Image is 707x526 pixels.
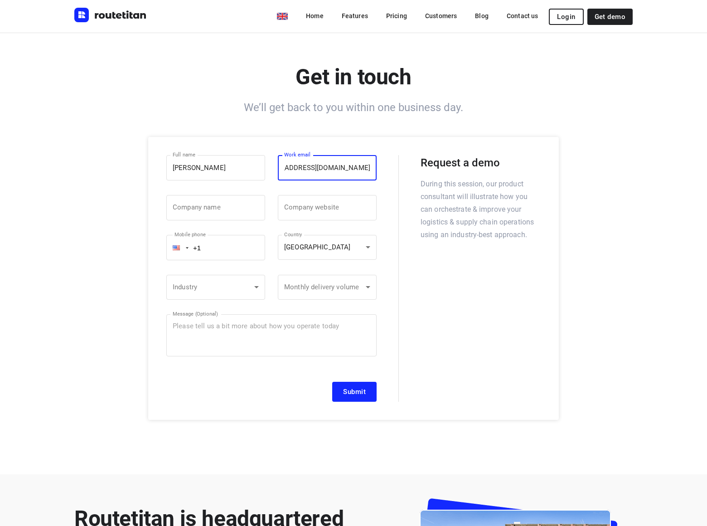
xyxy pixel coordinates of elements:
[166,275,265,300] div: ​
[278,235,377,260] div: [GEOGRAPHIC_DATA]
[334,8,375,24] a: Features
[557,13,575,20] span: Login
[332,382,377,402] button: Submit
[166,235,190,260] div: United States: + 1
[295,64,411,90] b: Get in touch
[421,155,541,170] h5: Request a demo
[418,8,464,24] a: Customers
[595,13,625,20] span: Get demo
[278,275,377,300] div: ​
[379,8,414,24] a: Pricing
[468,8,496,24] a: Blog
[74,8,147,24] a: Routetitan
[343,388,366,395] span: Submit
[74,100,633,115] h6: We’ll get back to you within one business day.
[299,8,331,24] a: Home
[499,8,546,24] a: Contact us
[549,9,583,25] button: Login
[421,178,541,241] p: During this session, our product consultant will illustrate how you can orchestrate & improve you...
[166,235,265,260] input: 1 (702) 123-4567
[74,8,147,22] img: Routetitan logo
[587,9,633,25] a: Get demo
